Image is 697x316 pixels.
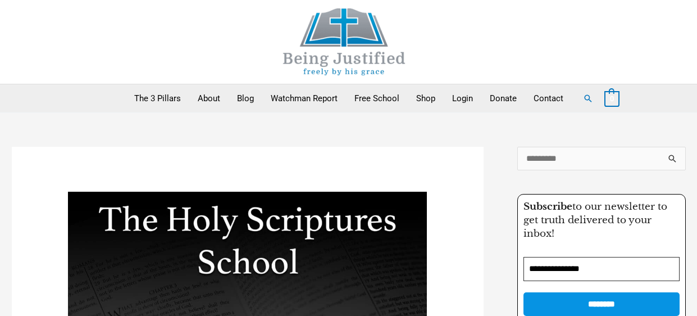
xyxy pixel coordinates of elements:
[260,8,429,75] img: Being Justified
[525,84,572,112] a: Contact
[523,201,572,213] strong: Subscribe
[444,84,481,112] a: Login
[583,93,593,103] a: Search button
[523,201,667,240] span: to our newsletter to get truth delivered to your inbox!
[481,84,525,112] a: Donate
[346,84,408,112] a: Free School
[126,84,572,112] nav: Primary Site Navigation
[262,84,346,112] a: Watchman Report
[229,84,262,112] a: Blog
[126,84,189,112] a: The 3 Pillars
[610,94,614,103] span: 0
[408,84,444,112] a: Shop
[523,257,680,281] input: Email Address *
[189,84,229,112] a: About
[604,93,619,103] a: View Shopping Cart, empty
